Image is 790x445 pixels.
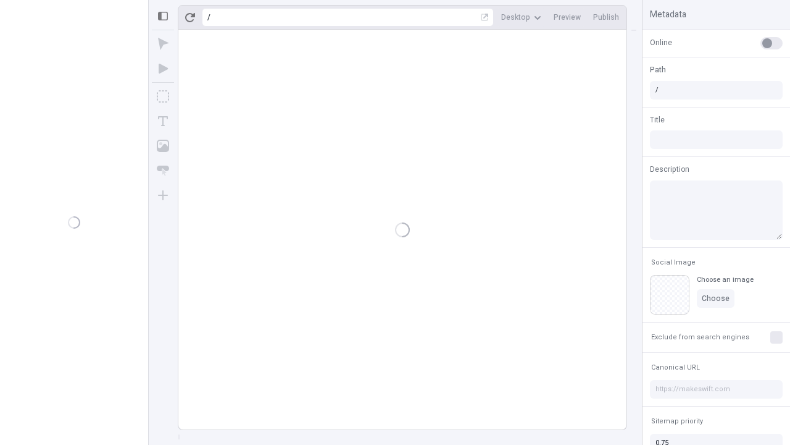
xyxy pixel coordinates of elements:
button: Button [152,159,174,182]
span: Exclude from search engines [651,333,749,342]
div: Choose an image [697,275,754,284]
button: Text [152,110,174,132]
button: Canonical URL [649,360,702,375]
span: Publish [593,12,619,22]
button: Desktop [496,8,546,27]
button: Image [152,135,174,157]
button: Preview [549,8,586,27]
button: Box [152,85,174,108]
span: Sitemap priority [651,417,703,426]
input: https://makeswift.com [650,380,783,399]
span: Path [650,64,666,75]
div: / [207,12,210,22]
button: Exclude from search engines [649,330,752,345]
span: Title [650,114,665,125]
span: Desktop [501,12,530,22]
span: Canonical URL [651,363,700,372]
button: Sitemap priority [649,414,705,429]
span: Social Image [651,258,696,267]
button: Choose [697,289,734,308]
span: Online [650,37,672,48]
button: Social Image [649,255,698,270]
button: Publish [588,8,624,27]
span: Choose [702,294,730,303]
span: Preview [554,12,581,22]
span: Description [650,164,689,175]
